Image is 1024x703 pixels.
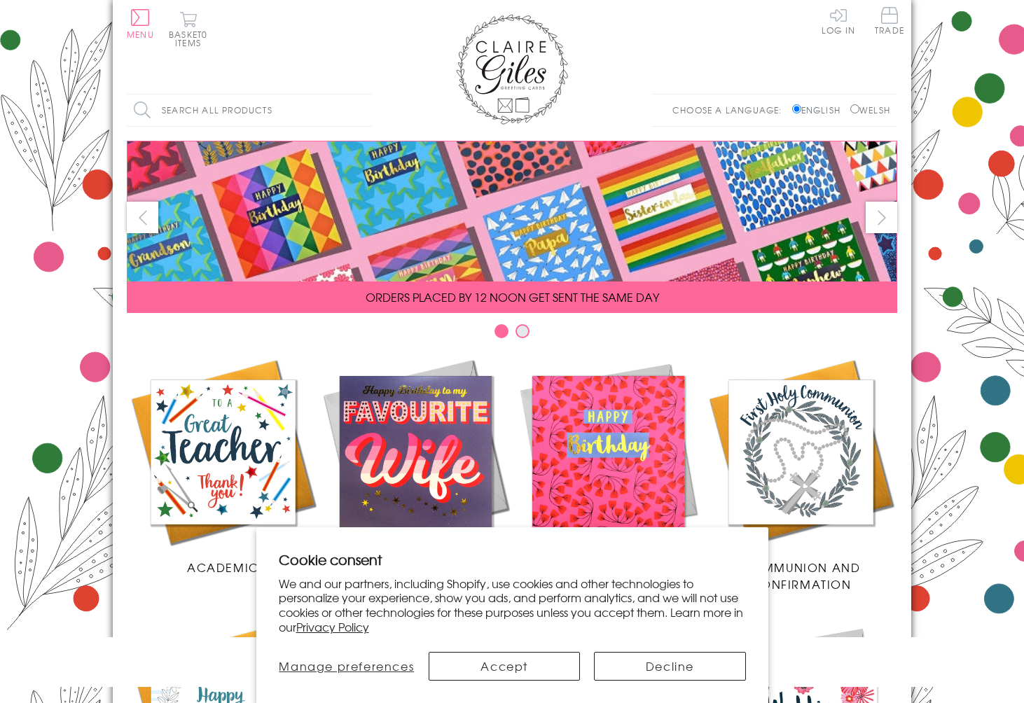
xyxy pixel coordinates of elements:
[169,11,207,47] button: Basket0 items
[494,324,508,338] button: Carousel Page 1 (Current Slide)
[516,324,530,338] button: Carousel Page 2
[127,202,158,233] button: prev
[358,95,372,126] input: Search
[279,657,414,674] span: Manage preferences
[850,104,859,113] input: Welsh
[127,356,319,576] a: Academic
[127,28,154,41] span: Menu
[429,652,580,681] button: Accept
[127,95,372,126] input: Search all products
[512,356,705,576] a: Birthdays
[319,356,512,576] a: New Releases
[279,576,746,634] p: We and our partners, including Shopify, use cookies and other technologies to personalize your ex...
[127,323,897,345] div: Carousel Pagination
[672,104,789,116] p: Choose a language:
[742,559,861,592] span: Communion and Confirmation
[875,7,904,34] span: Trade
[792,104,847,116] label: English
[296,618,369,635] a: Privacy Policy
[175,28,207,49] span: 0 items
[705,356,897,592] a: Communion and Confirmation
[279,652,415,681] button: Manage preferences
[366,288,659,305] span: ORDERS PLACED BY 12 NOON GET SENT THE SAME DAY
[875,7,904,37] a: Trade
[279,550,746,569] h2: Cookie consent
[866,202,897,233] button: next
[594,652,745,681] button: Decline
[187,559,259,576] span: Academic
[127,9,154,39] button: Menu
[822,7,855,34] a: Log In
[456,14,568,125] img: Claire Giles Greetings Cards
[850,104,890,116] label: Welsh
[792,104,801,113] input: English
